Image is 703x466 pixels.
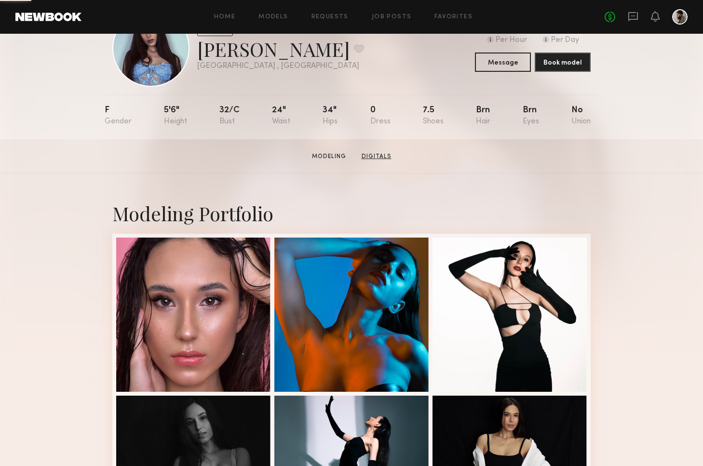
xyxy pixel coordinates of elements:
[535,53,591,72] button: Book model
[571,106,591,126] div: No
[219,106,240,126] div: 32/c
[323,106,338,126] div: 34"
[197,62,364,70] div: [GEOGRAPHIC_DATA] , [GEOGRAPHIC_DATA]
[370,106,391,126] div: 0
[112,200,591,226] div: Modeling Portfolio
[197,36,364,62] div: [PERSON_NAME]
[308,152,350,161] a: Modeling
[496,36,527,45] div: Per Hour
[372,14,412,20] a: Job Posts
[434,14,473,20] a: Favorites
[475,53,531,72] button: Message
[476,106,490,126] div: Brn
[358,152,395,161] a: Digitals
[258,14,288,20] a: Models
[214,14,236,20] a: Home
[423,106,444,126] div: 7.5
[105,106,132,126] div: F
[164,106,187,126] div: 5'6"
[523,106,539,126] div: Brn
[311,14,349,20] a: Requests
[272,106,290,126] div: 24"
[551,36,579,45] div: Per Day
